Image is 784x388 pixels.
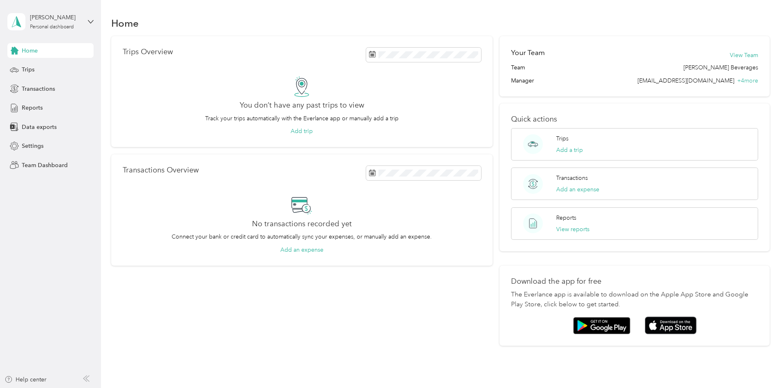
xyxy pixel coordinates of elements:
[240,101,364,110] h2: You don’t have any past trips to view
[22,85,55,93] span: Transactions
[291,127,313,135] button: Add trip
[683,63,758,72] span: [PERSON_NAME] Beverages
[738,342,784,388] iframe: Everlance-gr Chat Button Frame
[22,46,38,55] span: Home
[737,77,758,84] span: + 4 more
[511,277,758,286] p: Download the app for free
[22,65,34,74] span: Trips
[511,48,545,58] h2: Your Team
[205,114,399,123] p: Track your trips automatically with the Everlance app or manually add a trip
[637,77,734,84] span: [EMAIL_ADDRESS][DOMAIN_NAME]
[511,290,758,310] p: The Everlance app is available to download on the Apple App Store and Google Play Store, click be...
[556,146,583,154] button: Add a trip
[111,19,139,28] h1: Home
[730,51,758,60] button: View Team
[280,246,323,254] button: Add an expense
[573,317,630,334] img: Google play
[556,185,599,194] button: Add an expense
[556,134,569,143] p: Trips
[252,220,352,228] h2: No transactions recorded yet
[511,115,758,124] p: Quick actions
[22,161,68,170] span: Team Dashboard
[172,232,432,241] p: Connect your bank or credit card to automatically sync your expenses, or manually add an expense.
[123,48,173,56] p: Trips Overview
[123,166,199,174] p: Transactions Overview
[556,214,576,222] p: Reports
[556,225,589,234] button: View reports
[645,317,697,334] img: App store
[22,123,57,131] span: Data exports
[511,76,534,85] span: Manager
[22,103,43,112] span: Reports
[511,63,525,72] span: Team
[22,142,44,150] span: Settings
[30,13,81,22] div: [PERSON_NAME]
[30,25,74,30] div: Personal dashboard
[5,375,46,384] button: Help center
[556,174,588,182] p: Transactions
